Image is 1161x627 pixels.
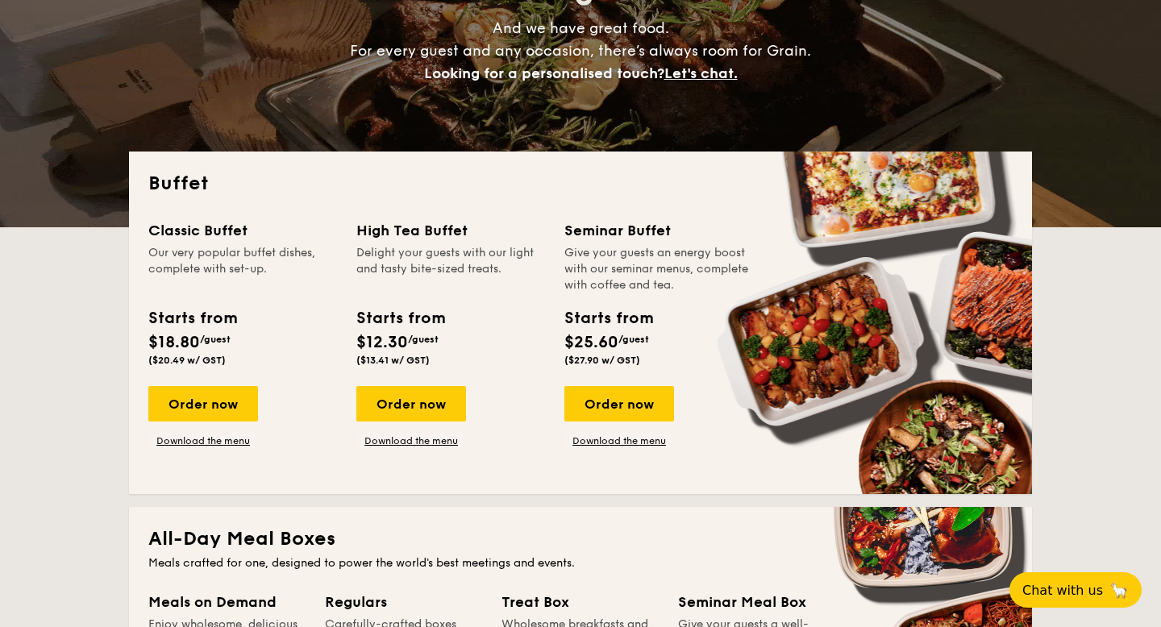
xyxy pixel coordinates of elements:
span: /guest [200,334,231,345]
div: Regulars [325,591,482,613]
span: Looking for a personalised touch? [424,64,664,82]
div: Our very popular buffet dishes, complete with set-up. [148,245,337,293]
div: Seminar Buffet [564,219,753,242]
div: Seminar Meal Box [678,591,835,613]
span: Chat with us [1022,583,1103,598]
div: Give your guests an energy boost with our seminar menus, complete with coffee and tea. [564,245,753,293]
div: Delight your guests with our light and tasty bite-sized treats. [356,245,545,293]
div: Starts from [564,306,652,330]
span: $18.80 [148,333,200,352]
div: Order now [356,386,466,421]
a: Download the menu [148,434,258,447]
h2: Buffet [148,171,1013,197]
span: /guest [618,334,649,345]
div: Meals on Demand [148,591,306,613]
a: Download the menu [356,434,466,447]
span: /guest [408,334,439,345]
span: $25.60 [564,333,618,352]
h2: All-Day Meal Boxes [148,526,1013,552]
span: And we have great food. For every guest and any occasion, there’s always room for Grain. [350,19,811,82]
span: 🦙 [1109,581,1129,600]
span: ($13.41 w/ GST) [356,355,430,366]
div: Order now [148,386,258,421]
a: Download the menu [564,434,674,447]
span: ($27.90 w/ GST) [564,355,640,366]
span: $12.30 [356,333,408,352]
div: Order now [564,386,674,421]
button: Chat with us🦙 [1009,572,1142,608]
div: Meals crafted for one, designed to power the world's best meetings and events. [148,555,1013,571]
div: High Tea Buffet [356,219,545,242]
span: ($20.49 w/ GST) [148,355,226,366]
div: Treat Box [501,591,659,613]
div: Classic Buffet [148,219,337,242]
span: Let's chat. [664,64,738,82]
div: Starts from [148,306,236,330]
div: Starts from [356,306,444,330]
